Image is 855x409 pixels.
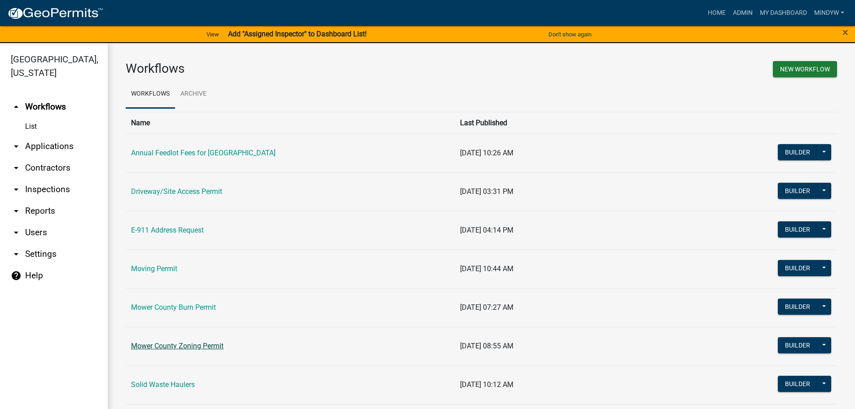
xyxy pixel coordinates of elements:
[811,4,848,22] a: mindyw
[778,144,817,160] button: Builder
[773,61,837,77] button: New Workflow
[203,27,223,42] a: View
[131,226,204,234] a: E-911 Address Request
[545,27,595,42] button: Don't show again
[729,4,756,22] a: Admin
[460,187,513,196] span: [DATE] 03:31 PM
[460,226,513,234] span: [DATE] 04:14 PM
[131,380,195,389] a: Solid Waste Haulers
[131,149,276,157] a: Annual Feedlot Fees for [GEOGRAPHIC_DATA]
[455,112,699,134] th: Last Published
[126,112,455,134] th: Name
[131,187,222,196] a: Driveway/Site Access Permit
[460,149,513,157] span: [DATE] 10:26 AM
[778,299,817,315] button: Builder
[842,26,848,39] span: ×
[460,380,513,389] span: [DATE] 10:12 AM
[11,141,22,152] i: arrow_drop_down
[460,303,513,312] span: [DATE] 07:27 AM
[131,303,216,312] a: Mower County Burn Permit
[460,342,513,350] span: [DATE] 08:55 AM
[842,27,848,38] button: Close
[228,30,367,38] strong: Add "Assigned Inspector" to Dashboard List!
[11,249,22,259] i: arrow_drop_down
[11,184,22,195] i: arrow_drop_down
[460,264,513,273] span: [DATE] 10:44 AM
[756,4,811,22] a: My Dashboard
[11,227,22,238] i: arrow_drop_down
[11,270,22,281] i: help
[126,61,475,76] h3: Workflows
[126,80,175,109] a: Workflows
[131,342,224,350] a: Mower County Zoning Permit
[11,163,22,173] i: arrow_drop_down
[778,376,817,392] button: Builder
[11,101,22,112] i: arrow_drop_up
[704,4,729,22] a: Home
[131,264,177,273] a: Moving Permit
[778,260,817,276] button: Builder
[778,337,817,353] button: Builder
[778,221,817,237] button: Builder
[11,206,22,216] i: arrow_drop_down
[175,80,212,109] a: Archive
[778,183,817,199] button: Builder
